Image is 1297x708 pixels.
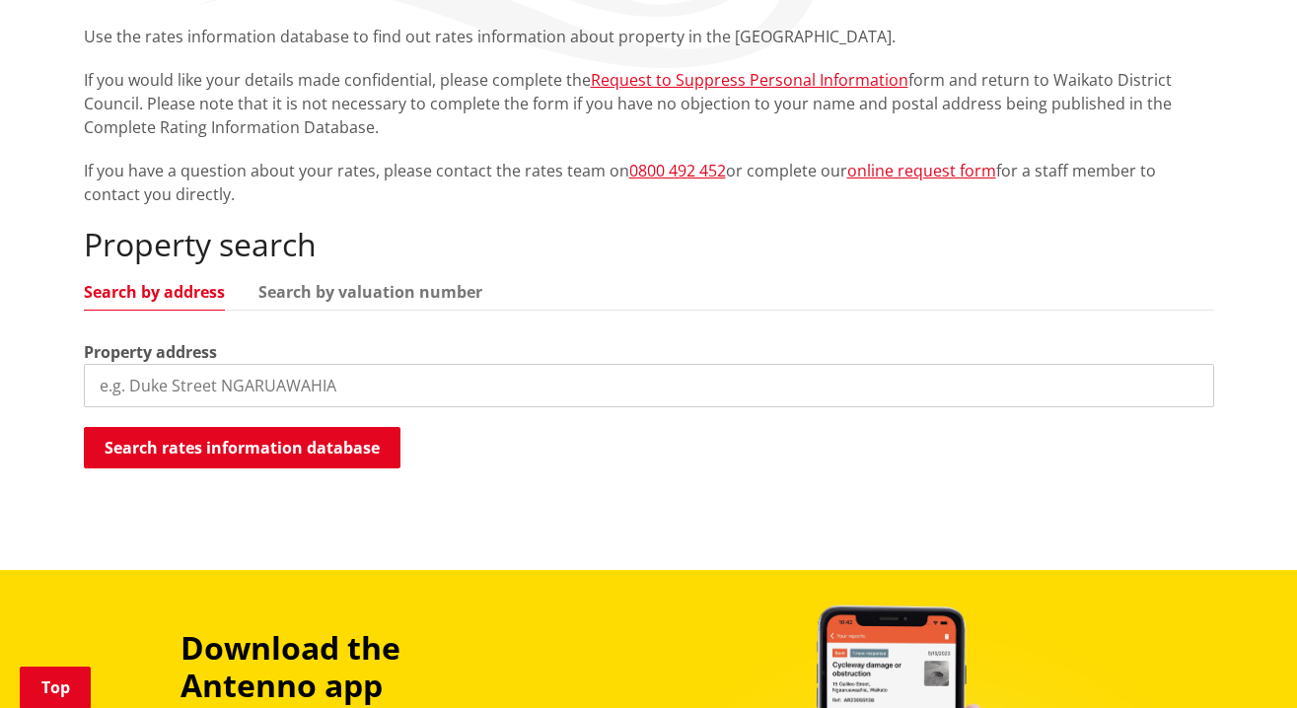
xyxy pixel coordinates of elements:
[84,340,217,364] label: Property address
[84,427,400,468] button: Search rates information database
[84,68,1214,139] p: If you would like your details made confidential, please complete the form and return to Waikato ...
[20,667,91,708] a: Top
[180,629,538,705] h3: Download the Antenno app
[629,160,726,181] a: 0800 492 452
[847,160,996,181] a: online request form
[591,69,908,91] a: Request to Suppress Personal Information
[1206,625,1277,696] iframe: Messenger Launcher
[84,364,1214,407] input: e.g. Duke Street NGARUAWAHIA
[84,284,225,300] a: Search by address
[258,284,482,300] a: Search by valuation number
[84,226,1214,263] h2: Property search
[84,159,1214,206] p: If you have a question about your rates, please contact the rates team on or complete our for a s...
[84,25,1214,48] p: Use the rates information database to find out rates information about property in the [GEOGRAPHI...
